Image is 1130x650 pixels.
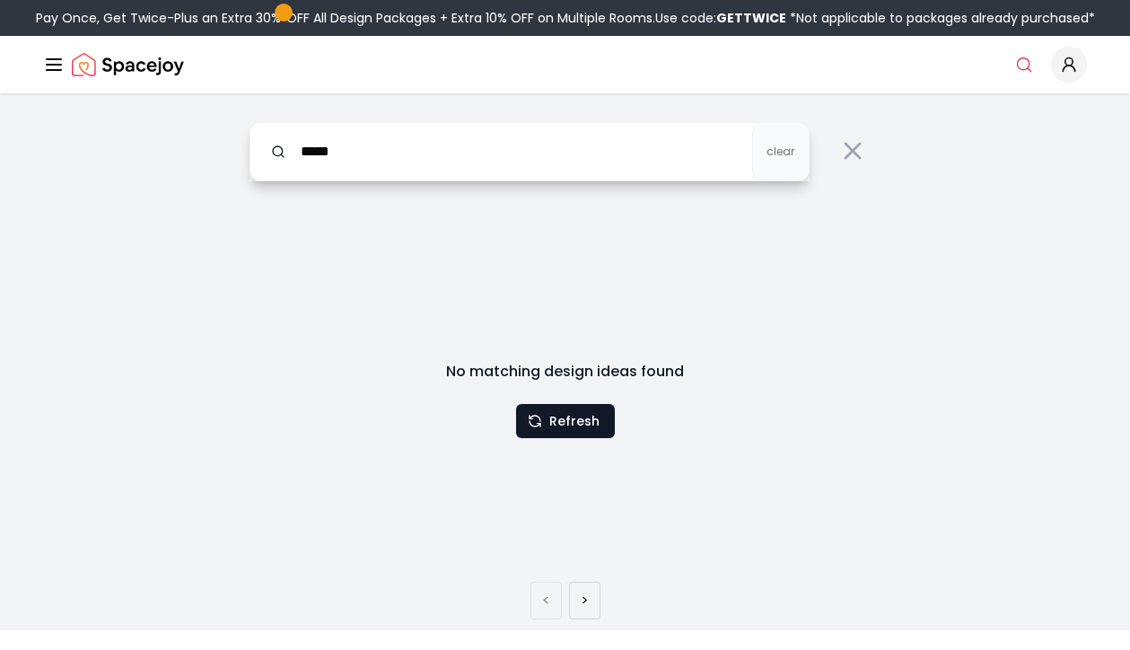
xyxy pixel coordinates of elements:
[766,145,794,159] span: clear
[655,9,786,27] span: Use code:
[542,590,550,611] a: Previous page
[43,36,1087,93] nav: Global
[716,9,786,27] b: GETTWICE
[581,590,589,611] a: Next page
[530,582,600,619] ul: Pagination
[72,47,184,83] a: Spacejoy
[516,404,615,438] button: Refresh
[72,47,184,83] img: Spacejoy Logo
[786,9,1095,27] span: *Not applicable to packages already purchased*
[752,122,810,181] button: clear
[36,9,1095,27] div: Pay Once, Get Twice-Plus an Extra 30% OFF All Design Packages + Extra 10% OFF on Multiple Rooms.
[336,361,795,382] h3: No matching design ideas found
